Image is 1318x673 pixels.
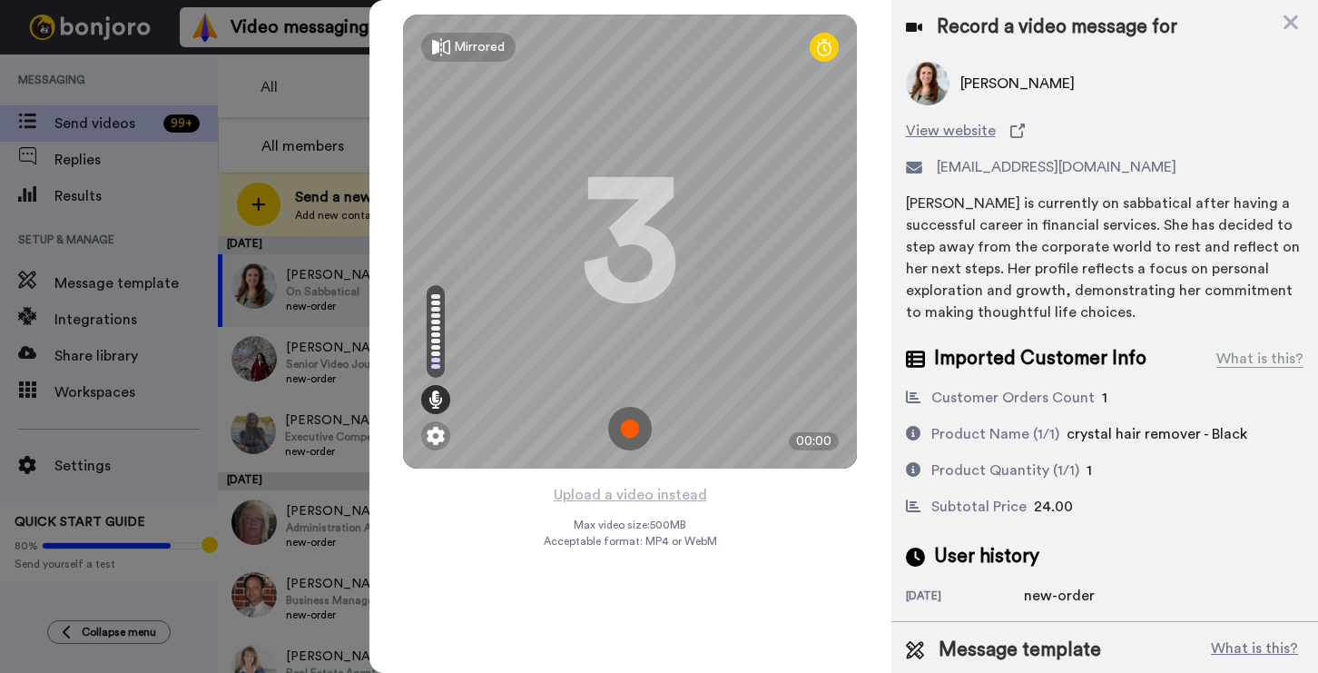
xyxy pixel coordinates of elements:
button: Upload a video instead [548,483,713,507]
span: 1 [1102,391,1107,405]
button: What is this? [1205,637,1303,664]
span: 1 [1087,463,1092,478]
span: View website [906,120,996,142]
div: 3 [580,173,680,310]
div: [DATE] [906,589,1024,607]
span: Message template [939,637,1101,664]
span: Max video size: 500 MB [574,518,686,532]
a: View website [906,120,1303,142]
img: ic_gear.svg [427,427,445,445]
div: What is this? [1216,348,1303,370]
div: Product Quantity (1/1) [931,460,1079,481]
span: [EMAIL_ADDRESS][DOMAIN_NAME] [937,156,1176,178]
span: crystal hair remover - Black [1067,427,1247,441]
img: ic_record_start.svg [608,407,652,450]
div: [PERSON_NAME] is currently on sabbatical after having a successful career in financial services. ... [906,193,1303,323]
div: Product Name (1/1) [931,423,1059,445]
span: Acceptable format: MP4 or WebM [544,534,717,549]
span: 24.00 [1034,500,1073,514]
div: Subtotal Price [931,496,1027,518]
div: 00:00 [789,432,839,450]
span: User history [934,543,1039,570]
span: Imported Customer Info [934,345,1146,372]
div: new-order [1024,585,1115,607]
div: Customer Orders Count [931,387,1095,409]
